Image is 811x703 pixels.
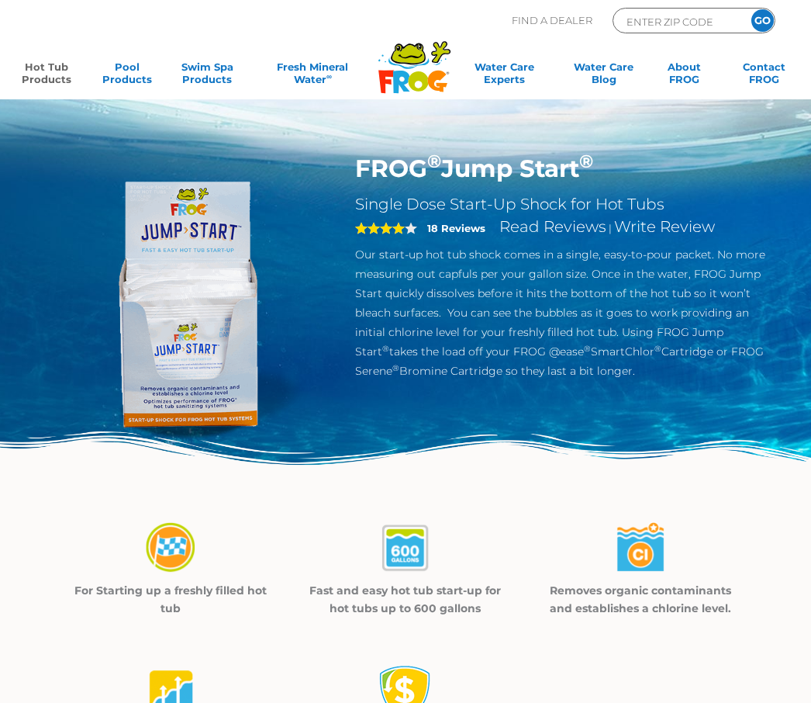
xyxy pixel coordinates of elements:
p: Find A Dealer [512,8,592,33]
a: ContactFROG [733,61,795,92]
a: AboutFROG [653,61,715,92]
a: Fresh MineralWater∞ [256,61,369,92]
p: Removes organic contaminants and establishes a chlorine level. [543,582,739,618]
sup: ® [427,150,441,172]
img: jumpstart-03 [613,521,668,576]
strong: 18 Reviews [427,222,485,234]
input: Zip Code Form [625,12,730,30]
sup: ® [382,344,389,354]
a: Water CareBlog [573,61,635,92]
sup: ® [579,150,593,172]
p: Fast and easy hot tub start-up for hot tubs up to 600 gallons [307,582,503,618]
a: Read Reviews [499,217,606,236]
a: Hot TubProducts [16,61,78,92]
img: jumpstart-01 [143,521,198,576]
a: Swim SpaProducts [176,61,238,92]
a: Water CareExperts [453,61,554,92]
a: Write Review [614,217,715,236]
sup: ® [654,344,661,354]
a: PoolProducts [95,61,157,92]
img: jump-start.png [44,154,332,442]
sup: ∞ [326,72,332,81]
img: jumpstart-02 [378,521,433,576]
sup: ® [584,344,591,354]
p: For Starting up a freshly filled hot tub [72,582,268,618]
span: | [609,222,612,234]
input: GO [751,9,774,32]
h1: FROG Jump Start [355,154,767,183]
span: 4 [355,222,405,234]
p: Our start-up hot tub shock comes in a single, easy-to-pour packet. No more measuring out capfuls ... [355,245,767,381]
h2: Single Dose Start-Up Shock for Hot Tubs [355,195,767,214]
sup: ® [392,363,399,373]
